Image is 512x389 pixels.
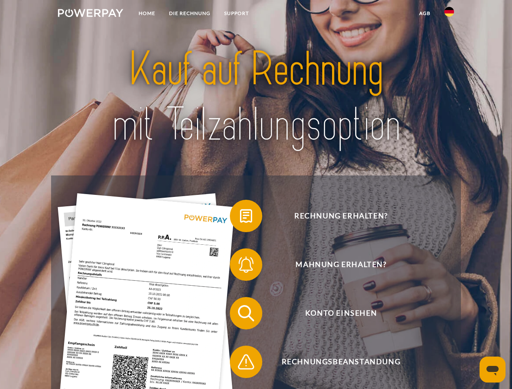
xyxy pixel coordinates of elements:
img: qb_warning.svg [236,352,256,372]
img: qb_bill.svg [236,206,256,226]
span: Mahnung erhalten? [242,248,440,281]
button: Mahnung erhalten? [230,248,441,281]
span: Rechnung erhalten? [242,200,440,232]
button: Rechnungsbeanstandung [230,346,441,378]
span: Rechnungsbeanstandung [242,346,440,378]
img: qb_search.svg [236,303,256,323]
img: title-powerpay_de.svg [77,39,435,155]
span: Konto einsehen [242,297,440,329]
a: Home [132,6,162,21]
a: DIE RECHNUNG [162,6,217,21]
img: logo-powerpay-white.svg [58,9,123,17]
iframe: Schaltfläche zum Öffnen des Messaging-Fensters [480,357,506,383]
a: agb [412,6,437,21]
img: qb_bell.svg [236,254,256,275]
button: Rechnung erhalten? [230,200,441,232]
img: de [444,7,454,17]
button: Konto einsehen [230,297,441,329]
a: SUPPORT [217,6,256,21]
